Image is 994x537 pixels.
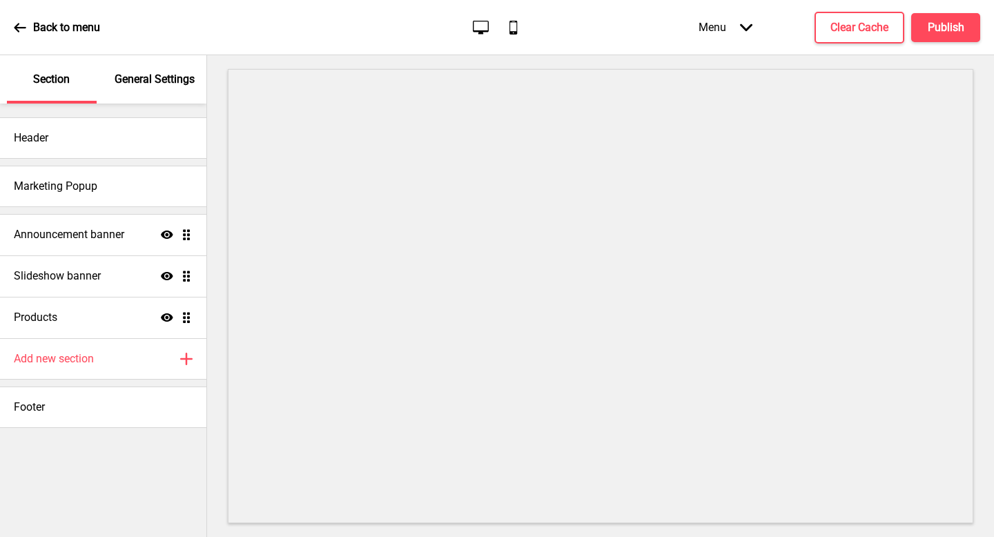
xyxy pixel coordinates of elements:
h4: Marketing Popup [14,179,97,194]
button: Clear Cache [815,12,904,43]
h4: Publish [928,20,964,35]
a: Back to menu [14,9,100,46]
h4: Header [14,130,48,146]
button: Publish [911,13,980,42]
h4: Products [14,310,57,325]
div: Menu [685,7,766,48]
h4: Clear Cache [830,20,888,35]
h4: Add new section [14,351,94,367]
h4: Footer [14,400,45,415]
p: Section [33,72,70,87]
p: General Settings [115,72,195,87]
h4: Announcement banner [14,227,124,242]
h4: Slideshow banner [14,268,101,284]
p: Back to menu [33,20,100,35]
